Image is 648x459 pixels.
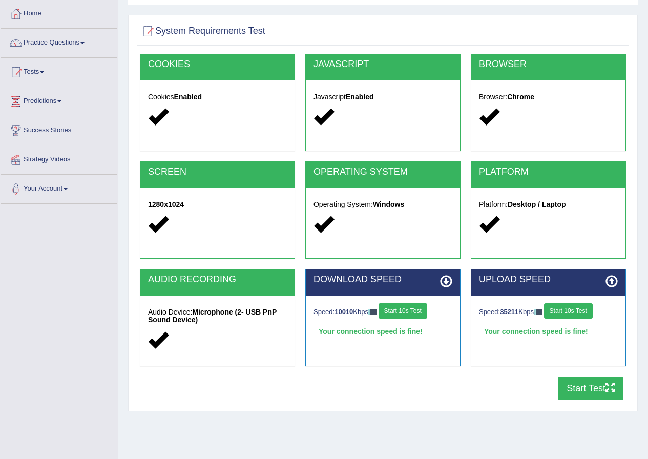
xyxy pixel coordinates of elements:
[1,145,117,171] a: Strategy Videos
[534,309,542,315] img: ajax-loader-fb-connection.gif
[508,200,566,208] strong: Desktop / Laptop
[1,116,117,142] a: Success Stories
[313,275,452,285] h2: DOWNLOAD SPEED
[140,24,265,39] h2: System Requirements Test
[148,275,287,285] h2: AUDIO RECORDING
[174,93,202,101] strong: Enabled
[148,308,277,324] strong: Microphone (2- USB PnP Sound Device)
[313,201,452,208] h5: Operating System:
[313,324,452,339] div: Your connection speed is fine!
[148,308,287,324] h5: Audio Device:
[1,58,117,84] a: Tests
[313,167,452,177] h2: OPERATING SYSTEM
[544,303,593,319] button: Start 10s Test
[148,200,184,208] strong: 1280x1024
[1,87,117,113] a: Predictions
[313,303,452,321] div: Speed: Kbps
[313,93,452,101] h5: Javascript
[379,303,427,319] button: Start 10s Test
[148,59,287,70] h2: COOKIES
[148,167,287,177] h2: SCREEN
[558,377,623,400] button: Start Test
[479,324,618,339] div: Your connection speed is fine!
[368,309,377,315] img: ajax-loader-fb-connection.gif
[479,303,618,321] div: Speed: Kbps
[479,93,618,101] h5: Browser:
[313,59,452,70] h2: JAVASCRIPT
[479,167,618,177] h2: PLATFORM
[479,201,618,208] h5: Platform:
[507,93,534,101] strong: Chrome
[500,308,518,316] strong: 35211
[346,93,373,101] strong: Enabled
[479,275,618,285] h2: UPLOAD SPEED
[148,93,287,101] h5: Cookies
[373,200,404,208] strong: Windows
[479,59,618,70] h2: BROWSER
[1,175,117,200] a: Your Account
[335,308,353,316] strong: 10010
[1,29,117,54] a: Practice Questions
